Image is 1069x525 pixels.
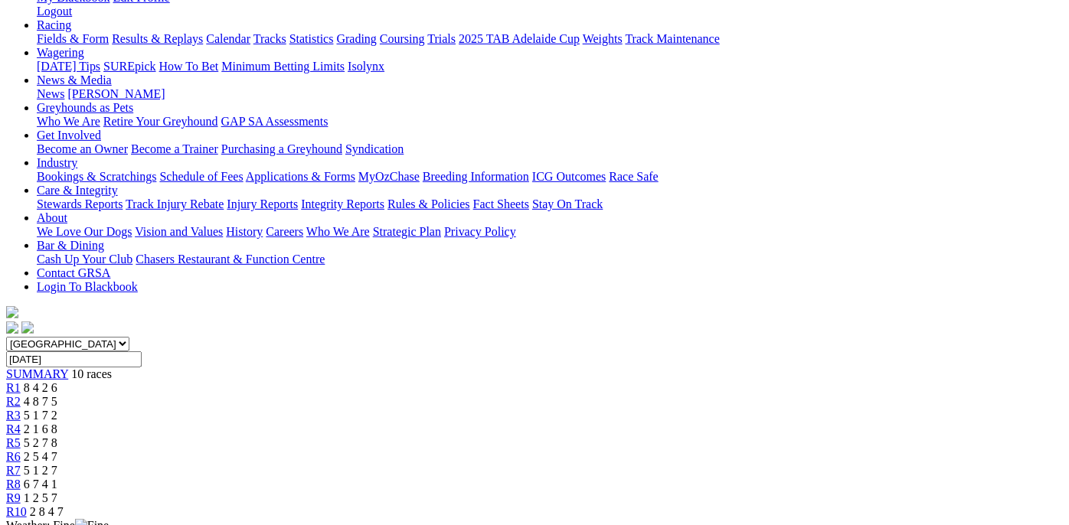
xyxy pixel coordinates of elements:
a: Bookings & Scratchings [37,170,156,183]
a: R6 [6,450,21,463]
a: R9 [6,491,21,504]
a: Chasers Restaurant & Function Centre [136,253,325,266]
a: News & Media [37,73,112,86]
a: [DATE] Tips [37,60,100,73]
a: Get Involved [37,129,101,142]
a: R2 [6,395,21,408]
a: Become an Owner [37,142,128,155]
span: 5 1 2 7 [24,464,57,477]
a: Schedule of Fees [159,170,243,183]
a: Vision and Values [135,225,223,238]
a: Isolynx [348,60,384,73]
a: MyOzChase [358,170,420,183]
div: Wagering [37,60,1051,73]
a: Purchasing a Greyhound [221,142,342,155]
a: SUREpick [103,60,155,73]
a: Coursing [380,32,425,45]
img: twitter.svg [21,321,34,334]
div: Bar & Dining [37,253,1051,266]
a: Privacy Policy [444,225,516,238]
a: Login To Blackbook [37,280,138,293]
img: facebook.svg [6,321,18,334]
a: Minimum Betting Limits [221,60,345,73]
div: Industry [37,170,1051,184]
a: Cash Up Your Club [37,253,132,266]
a: Retire Your Greyhound [103,115,218,128]
a: Careers [266,225,303,238]
a: Racing [37,18,71,31]
div: Care & Integrity [37,197,1051,211]
a: GAP SA Assessments [221,115,329,128]
a: Rules & Policies [387,197,470,210]
a: Fields & Form [37,32,109,45]
a: Greyhounds as Pets [37,101,133,114]
a: Care & Integrity [37,184,118,197]
a: History [226,225,263,238]
a: Stewards Reports [37,197,123,210]
a: R5 [6,436,21,449]
a: R8 [6,478,21,491]
a: Who We Are [37,115,100,128]
a: Breeding Information [423,170,529,183]
a: Become a Trainer [131,142,218,155]
a: Contact GRSA [37,266,110,279]
a: Who We Are [306,225,370,238]
a: SUMMARY [6,367,68,380]
a: Logout [37,5,72,18]
a: Industry [37,156,77,169]
span: 5 1 7 2 [24,409,57,422]
a: Statistics [289,32,334,45]
a: R4 [6,422,21,435]
span: 8 4 2 6 [24,381,57,394]
a: ICG Outcomes [532,170,606,183]
a: R10 [6,505,27,518]
span: 10 races [71,367,112,380]
a: Wagering [37,46,84,59]
a: News [37,87,64,100]
a: We Love Our Dogs [37,225,132,238]
a: R1 [6,381,21,394]
a: Integrity Reports [301,197,384,210]
div: News & Media [37,87,1051,101]
span: 2 1 6 8 [24,422,57,435]
img: logo-grsa-white.png [6,306,18,318]
a: Calendar [206,32,250,45]
a: Weights [583,32,623,45]
span: 5 2 7 8 [24,436,57,449]
a: Fact Sheets [473,197,529,210]
span: 4 8 7 5 [24,395,57,408]
a: Race Safe [609,170,658,183]
div: Racing [37,32,1051,46]
a: How To Bet [159,60,219,73]
a: Track Maintenance [626,32,720,45]
a: Syndication [345,142,404,155]
a: Tracks [253,32,286,45]
a: Injury Reports [227,197,298,210]
a: Stay On Track [532,197,603,210]
span: 2 8 4 7 [30,505,64,518]
a: Strategic Plan [373,225,441,238]
a: R7 [6,464,21,477]
div: Get Involved [37,142,1051,156]
a: [PERSON_NAME] [67,87,165,100]
a: Applications & Forms [246,170,355,183]
span: 6 7 4 1 [24,478,57,491]
a: Trials [427,32,456,45]
span: 2 5 4 7 [24,450,57,463]
a: 2025 TAB Adelaide Cup [459,32,580,45]
a: Grading [337,32,377,45]
input: Select date [6,351,142,367]
a: R3 [6,409,21,422]
div: Greyhounds as Pets [37,115,1051,129]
